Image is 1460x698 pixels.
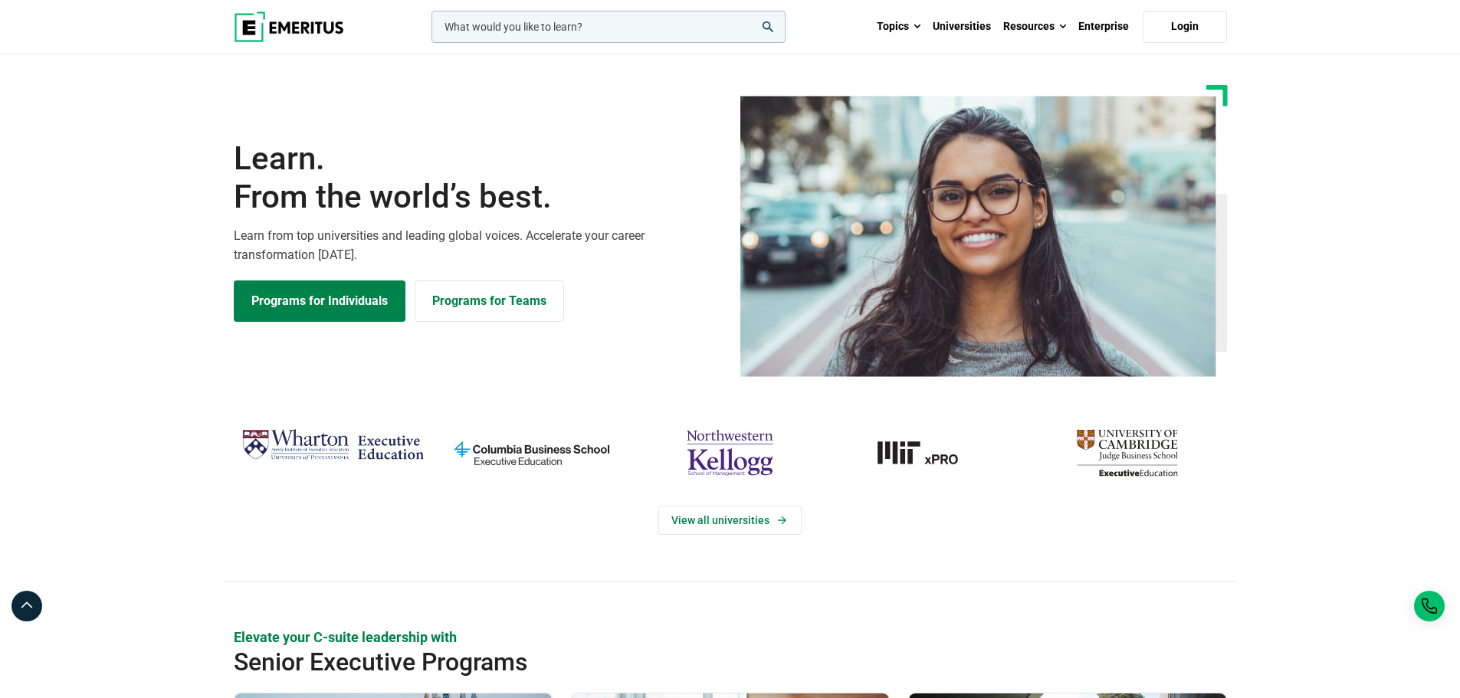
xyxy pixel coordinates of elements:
[431,11,786,43] input: woocommerce-product-search-field-0
[234,280,405,322] a: Explore Programs
[234,139,721,217] h1: Learn.
[837,423,1020,483] a: MIT-xPRO
[440,423,623,483] img: columbia-business-school
[638,423,822,483] img: northwestern-kellogg
[1035,423,1219,483] img: cambridge-judge-business-school
[415,280,564,322] a: Explore for Business
[658,506,802,535] a: View Universities
[234,178,721,216] span: From the world’s best.
[837,423,1020,483] img: MIT xPRO
[234,647,1127,677] h2: Senior Executive Programs
[1143,11,1227,43] a: Login
[740,96,1216,377] img: Learn from the world's best
[234,628,1227,647] p: Elevate your C-suite leadership with
[241,423,425,468] img: Wharton Executive Education
[234,226,721,265] p: Learn from top universities and leading global voices. Accelerate your career transformation [DATE].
